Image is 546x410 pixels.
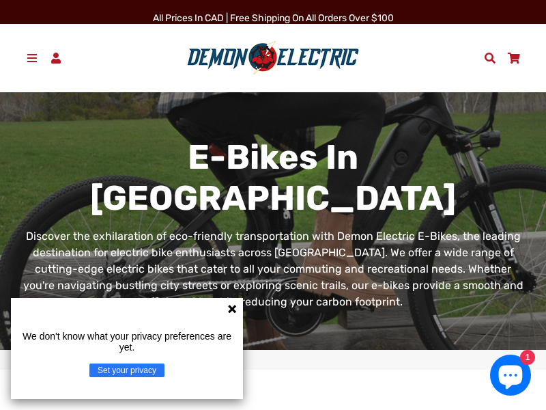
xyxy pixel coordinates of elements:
[23,230,523,308] span: Discover the exhilaration of eco-friendly transportation with Demon Electric E-Bikes, the leading...
[20,137,526,219] h1: E-Bikes in [GEOGRAPHIC_DATA]
[16,331,238,353] p: We don't know what your privacy preferences are yet.
[486,355,535,399] inbox-online-store-chat: Shopify online store chat
[89,364,164,377] button: Set your privacy
[153,12,394,24] span: All Prices in CAD | Free shipping on all orders over $100
[182,40,364,76] img: Demon Electric logo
